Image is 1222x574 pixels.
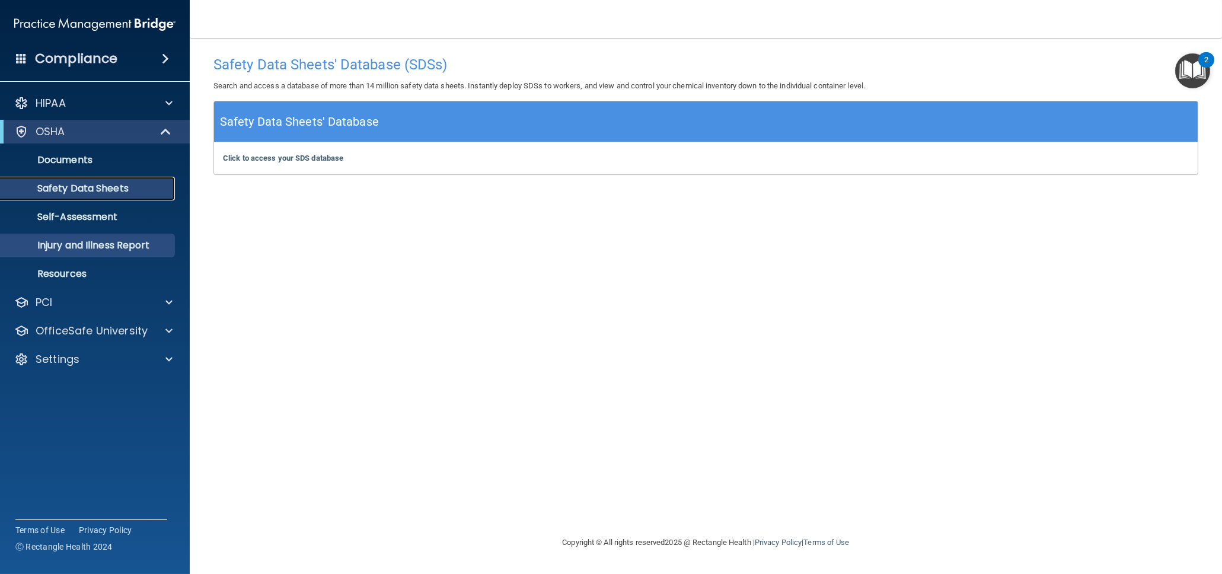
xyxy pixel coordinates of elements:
[223,154,343,162] a: Click to access your SDS database
[14,352,173,366] a: Settings
[8,183,170,194] p: Safety Data Sheets
[1163,492,1208,537] iframe: Drift Widget Chat Controller
[8,154,170,166] p: Documents
[14,96,173,110] a: HIPAA
[803,538,849,547] a: Terms of Use
[1204,60,1208,75] div: 2
[220,111,379,132] h5: Safety Data Sheets' Database
[490,524,923,562] div: Copyright © All rights reserved 2025 @ Rectangle Health | |
[79,524,132,536] a: Privacy Policy
[8,268,170,280] p: Resources
[755,538,802,547] a: Privacy Policy
[14,324,173,338] a: OfficeSafe University
[213,57,1198,72] h4: Safety Data Sheets' Database (SDSs)
[15,541,113,553] span: Ⓒ Rectangle Health 2024
[8,211,170,223] p: Self-Assessment
[14,12,176,36] img: PMB logo
[36,352,79,366] p: Settings
[8,240,170,251] p: Injury and Illness Report
[14,125,172,139] a: OSHA
[36,125,65,139] p: OSHA
[36,324,148,338] p: OfficeSafe University
[14,295,173,310] a: PCI
[36,295,52,310] p: PCI
[35,50,117,67] h4: Compliance
[15,524,65,536] a: Terms of Use
[213,79,1198,93] p: Search and access a database of more than 14 million safety data sheets. Instantly deploy SDSs to...
[1175,53,1210,88] button: Open Resource Center, 2 new notifications
[36,96,66,110] p: HIPAA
